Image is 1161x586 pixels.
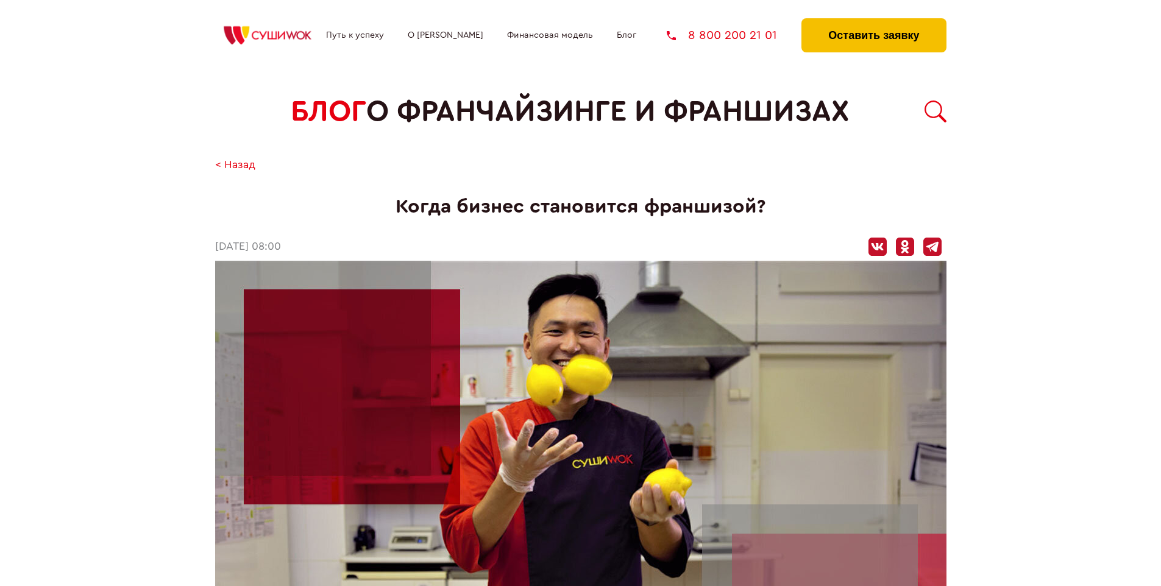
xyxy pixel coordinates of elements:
button: Оставить заявку [801,18,946,52]
span: 8 800 200 21 01 [688,29,777,41]
time: [DATE] 08:00 [215,241,281,253]
a: О [PERSON_NAME] [408,30,483,40]
span: БЛОГ [291,95,366,129]
a: Блог [617,30,636,40]
a: Финансовая модель [507,30,593,40]
h1: Когда бизнес становится франшизой? [215,196,946,218]
a: < Назад [215,159,255,172]
span: о франчайзинге и франшизах [366,95,849,129]
a: 8 800 200 21 01 [667,29,777,41]
a: Путь к успеху [326,30,384,40]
